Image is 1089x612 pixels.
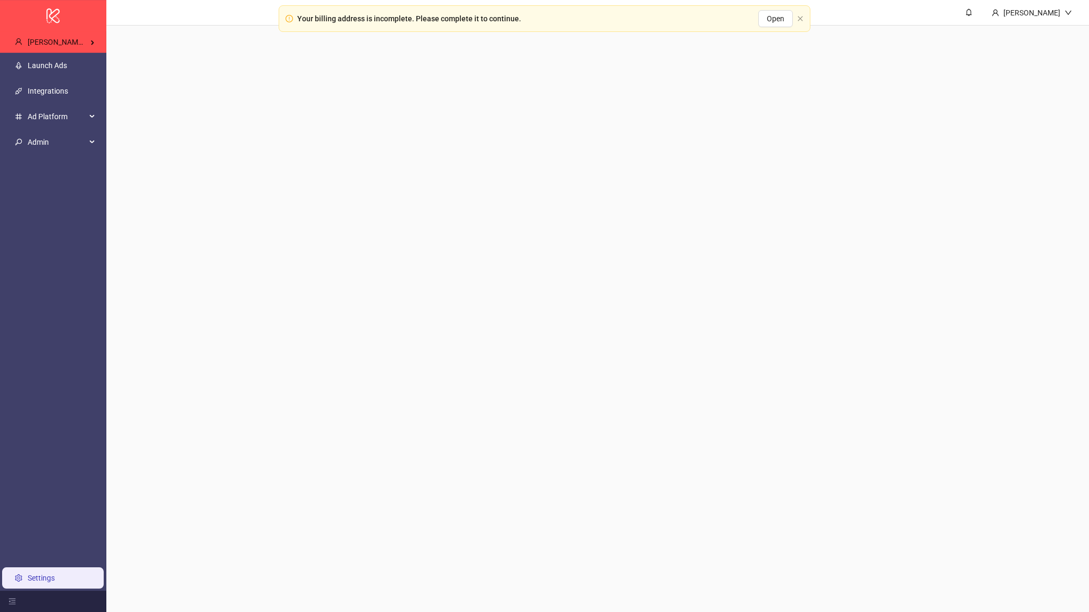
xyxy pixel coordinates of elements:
[28,106,86,127] span: Ad Platform
[286,15,293,22] span: exclamation-circle
[28,87,68,95] a: Integrations
[797,15,803,22] button: close
[28,574,55,582] a: Settings
[992,9,999,16] span: user
[999,7,1065,19] div: [PERSON_NAME]
[1065,9,1072,16] span: down
[965,9,973,16] span: bell
[15,138,22,146] span: key
[15,113,22,120] span: number
[297,13,521,24] div: Your billing address is incomplete. Please complete it to continue.
[15,38,22,45] span: user
[28,61,67,70] a: Launch Ads
[28,131,86,153] span: Admin
[767,14,784,23] span: Open
[9,598,16,605] span: menu-fold
[758,10,793,27] button: Open
[28,38,107,46] span: [PERSON_NAME] Kitchn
